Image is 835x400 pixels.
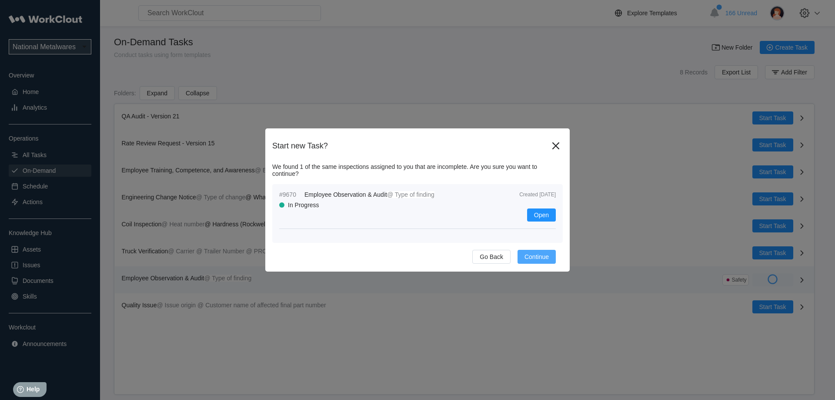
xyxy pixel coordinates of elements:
span: Continue [524,254,549,260]
span: #9670 [279,191,301,198]
button: Continue [518,250,556,264]
span: Open [534,212,549,218]
span: Go Back [480,254,503,260]
button: Go Back [472,250,511,264]
div: In Progress [288,202,319,208]
mark: @ Type of finding [387,191,434,198]
button: Open [527,208,556,222]
div: Created [DATE] [499,192,556,198]
div: We found 1 of the same inspections assigned to you that are incomplete. Are you sure you want to ... [272,163,563,177]
span: Employee Observation & Audit [304,191,387,198]
div: Start new Task? [272,141,549,151]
